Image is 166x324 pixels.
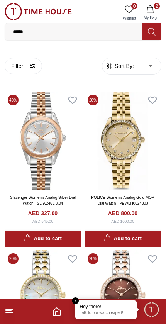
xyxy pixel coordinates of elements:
p: Talk to our watch expert! [80,310,132,316]
img: ... [5,3,72,20]
em: Close tooltip [72,297,79,304]
a: POLICE Women's Analog Gold MOP Dial Watch - PEWLH0024303 [91,195,154,205]
img: POLICE Women's Analog Gold MOP Dial Watch - PEWLH0024303 [85,92,161,190]
span: Wishlist [120,15,139,21]
a: 0Wishlist [120,3,139,23]
span: My Bag [141,15,160,20]
div: Chat Widget [143,301,160,318]
span: 20 % [8,253,19,264]
h4: AED 800.00 [108,209,137,217]
a: Slazenger Women's Analog Silver Dial Watch - SL.9.2463.3.04 [10,195,76,205]
span: 0 [131,3,137,9]
button: Filter [5,58,42,74]
button: Add to cart [85,231,161,247]
span: 2 [154,3,160,9]
div: Add to cart [24,234,62,243]
button: Add to cart [5,231,81,247]
div: Add to cart [104,234,142,243]
div: AED 545.00 [32,219,53,224]
h4: AED 327.00 [28,209,58,217]
span: 20 % [88,253,98,264]
button: 2My Bag [139,3,161,23]
span: 40 % [8,95,19,105]
img: Slazenger Women's Analog Silver Dial Watch - SL.9.2463.3.04 [5,92,81,190]
button: Sort By: [105,62,134,70]
a: Home [52,307,61,316]
span: 20 % [88,95,98,105]
span: Sort By: [113,62,134,70]
div: Hey there! [80,304,132,310]
div: AED 1000.00 [111,219,134,224]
